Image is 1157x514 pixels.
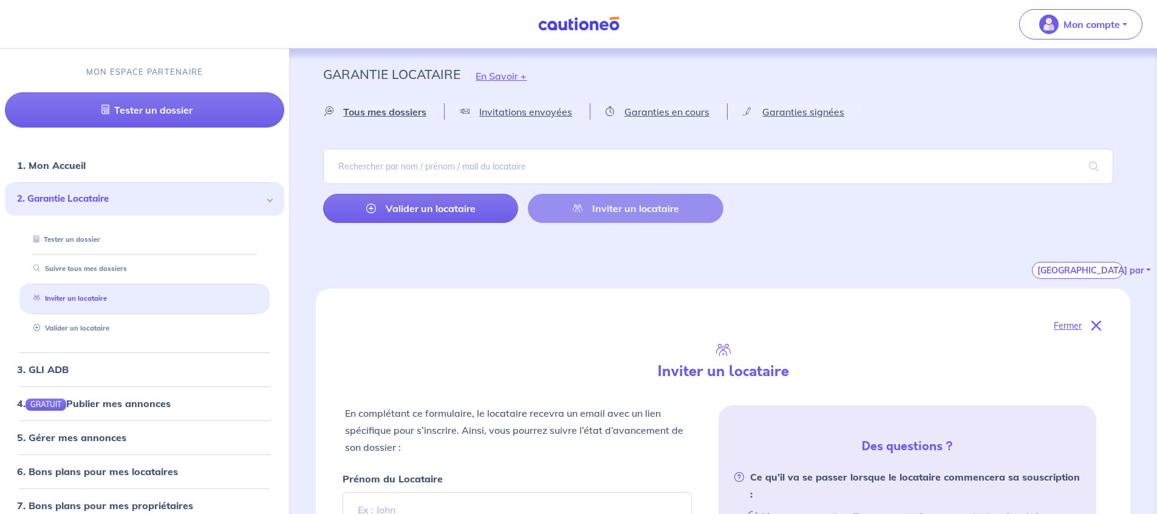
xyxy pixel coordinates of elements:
a: Invitations envoyées [445,104,590,120]
a: 1. Mon Accueil [17,159,86,171]
button: En Savoir + [460,58,542,94]
p: MON ESPACE PARTENAIRE [86,66,203,78]
a: Tous mes dossiers [323,104,444,120]
strong: Prénom du Locataire [343,473,443,485]
input: Rechercher par nom / prénom / mail du locataire [323,149,1113,184]
a: 5. Gérer mes annonces [17,431,126,444]
div: Suivre tous mes dossiers [19,259,270,279]
div: Tester un dossier [19,229,270,249]
p: Garantie Locataire [323,63,460,85]
span: Garanties signées [762,106,844,118]
span: Invitations envoyées [479,106,572,118]
p: Fermer [1054,318,1082,334]
img: Cautioneo [533,16,624,32]
img: illu_account_valid_menu.svg [1039,15,1059,34]
a: 3. GLI ADB [17,363,69,375]
a: Garanties en cours [590,104,727,120]
a: Tester un dossier [29,235,100,243]
span: 2. Garantie Locataire [17,192,263,206]
a: Valider un locataire [323,194,518,223]
div: 2. Garantie Locataire [5,182,284,216]
div: 3. GLI ADB [5,357,284,381]
strong: Ce qu’il va se passer lorsque le locataire commencera sa souscription : [733,468,1082,502]
a: Valider un locataire [29,324,109,332]
span: Garanties en cours [624,106,709,118]
a: Inviter un locataire [29,294,107,303]
div: Inviter un locataire [19,289,270,309]
div: Valider un locataire [19,318,270,338]
a: Garanties signées [728,104,862,120]
a: Suivre tous mes dossiers [29,264,127,273]
h5: Des questions ? [723,439,1091,454]
button: [GEOGRAPHIC_DATA] par [1032,262,1123,279]
p: En complétant ce formulaire, le locataire recevra un email avec un lien spécifique pour s’inscrir... [345,405,689,456]
h4: Inviter un locataire [530,363,915,380]
a: Tester un dossier [5,92,284,128]
button: illu_account_valid_menu.svgMon compte [1019,9,1142,39]
span: search [1074,149,1113,183]
div: 1. Mon Accueil [5,153,284,177]
div: 5. Gérer mes annonces [5,425,284,450]
span: Tous mes dossiers [343,106,426,118]
div: 4.GRATUITPublier mes annonces [5,391,284,415]
div: 6. Bons plans pour mes locataires [5,459,284,484]
a: 7. Bons plans pour mes propriétaires [17,499,193,512]
a: 4.GRATUITPublier mes annonces [17,397,171,409]
a: 6. Bons plans pour mes locataires [17,465,178,478]
p: Mon compte [1063,17,1120,32]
